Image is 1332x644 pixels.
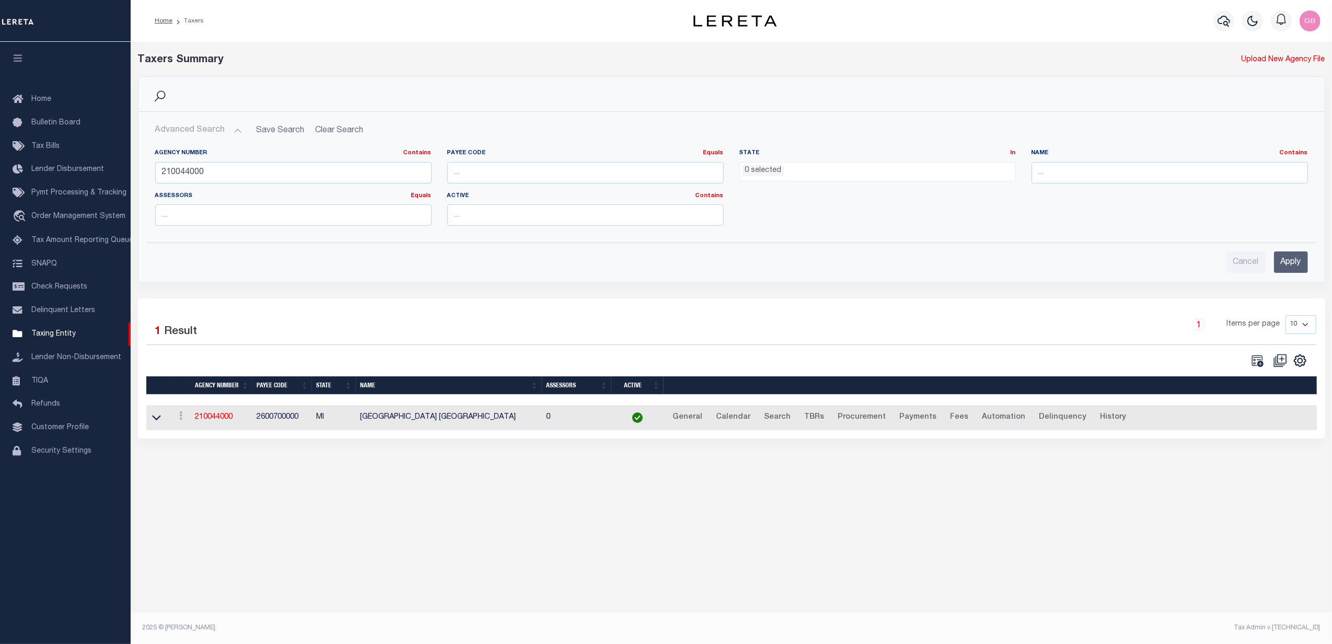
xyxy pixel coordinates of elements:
span: Tax Amount Reporting Queue [31,237,133,244]
img: check-icon-green.svg [632,412,643,423]
button: Advanced Search [155,120,242,141]
span: Bulletin Board [31,119,80,126]
a: Contains [403,150,432,156]
td: 2600700000 [252,405,312,431]
span: Pymt Processing & Tracking [31,189,126,197]
span: Check Requests [31,283,87,291]
label: Result [165,324,198,340]
span: Home [31,96,51,103]
input: ... [447,162,724,183]
th: Payee Code: activate to sort column ascending [252,376,312,395]
span: Customer Profile [31,424,89,431]
a: In [1011,150,1016,156]
a: Contains [1280,150,1308,156]
input: Apply [1274,251,1308,273]
span: Delinquent Letters [31,307,95,314]
span: Refunds [31,400,60,408]
span: TIQA [31,377,48,384]
a: TBRs [800,409,829,426]
span: Lender Disbursement [31,166,104,173]
a: Payments [895,409,941,426]
label: State [739,149,1016,158]
span: SNAPQ [31,260,57,267]
li: 0 selected [743,165,784,177]
img: svg+xml;base64,PHN2ZyB4bWxucz0iaHR0cDovL3d3dy53My5vcmcvMjAwMC9zdmciIHBvaW50ZXItZXZlbnRzPSJub25lIi... [1300,10,1321,31]
td: MI [312,405,356,431]
td: 0 [542,405,611,431]
a: Contains [696,193,724,199]
span: Security Settings [31,447,91,455]
i: travel_explore [13,210,29,224]
a: Procurement [833,409,890,426]
a: Upload New Agency File [1242,54,1325,66]
input: ... [1032,162,1308,183]
th: Active: activate to sort column ascending [611,376,664,395]
li: Taxers [172,16,204,26]
a: Home [155,18,172,24]
th: Assessors: activate to sort column ascending [542,376,611,395]
a: Delinquency [1034,409,1091,426]
td: [GEOGRAPHIC_DATA] [GEOGRAPHIC_DATA] [356,405,542,431]
img: logo-dark.svg [693,15,777,27]
span: Taxing Entity [31,330,76,338]
label: Name [1032,149,1308,158]
th: &nbsp; [664,376,1326,395]
span: Items per page [1227,319,1280,330]
input: ... [155,204,432,226]
a: Fees [945,409,973,426]
a: History [1095,409,1131,426]
a: Calendar [711,409,755,426]
label: Active [447,192,724,201]
a: Equals [703,150,724,156]
span: Lender Non-Disbursement [31,354,121,361]
a: 210044000 [195,413,233,421]
th: Name: activate to sort column ascending [356,376,542,395]
th: State: activate to sort column ascending [312,376,356,395]
th: Agency Number: activate to sort column ascending [191,376,252,395]
input: ... [155,162,432,183]
input: ... [447,204,724,226]
span: Tax Bills [31,143,60,150]
a: Search [759,409,795,426]
div: Taxers Summary [138,52,1025,68]
span: 1 [155,326,161,337]
input: Cancel [1226,251,1266,273]
a: Equals [411,193,432,199]
a: Automation [977,409,1030,426]
label: Assessors [155,192,432,201]
label: Agency Number [155,149,432,158]
a: 1 [1193,319,1204,330]
a: General [668,409,707,426]
span: Order Management System [31,213,125,220]
label: Payee Code [447,149,724,158]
